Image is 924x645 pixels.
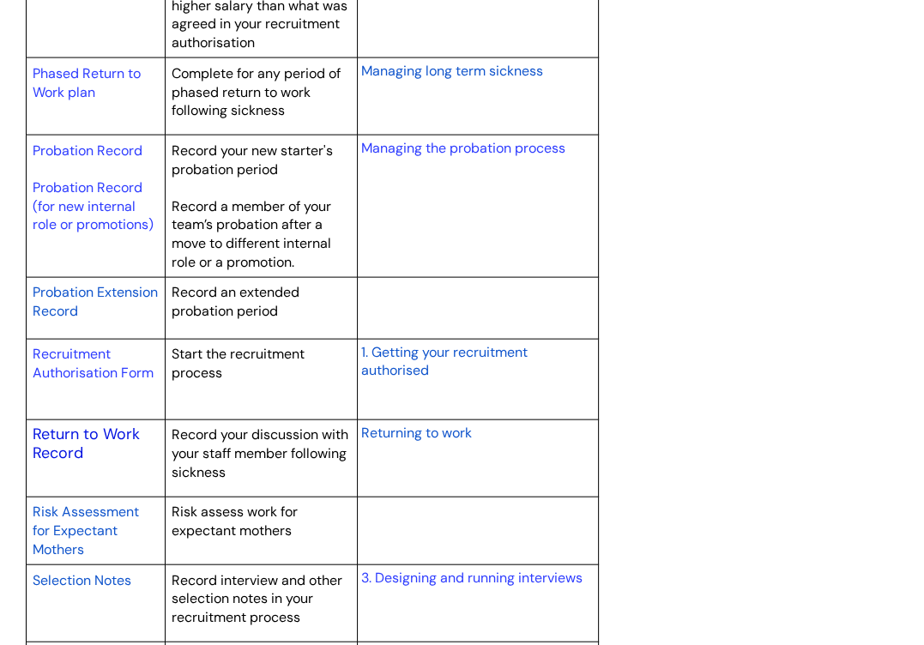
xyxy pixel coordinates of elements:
a: 3. Designing and running interviews [361,569,583,587]
a: Probation Record (for new internal role or promotions) [33,178,154,233]
a: Phased Return to Work plan [33,64,141,101]
span: Risk assess work for expectant mothers [172,503,298,540]
a: Risk Assessment for Expectant Mothers [33,501,139,558]
a: Probation Record [33,142,142,160]
span: Record your discussion with your staff member following sickness [172,425,348,480]
span: Returning to work [361,424,472,442]
span: Risk Assessment for Expectant Mothers [33,503,139,558]
span: Complete for any period of phased return to work following sickness [172,64,341,119]
a: Returning to work [361,422,472,443]
span: Selection Notes [33,571,131,589]
a: Selection Notes [33,570,131,590]
a: Probation Extension Record [33,281,158,321]
span: Managing long term sickness [361,62,543,80]
span: 1. Getting your recruitment authorised [361,343,528,380]
span: Record a member of your team’s probation after a move to different internal role or a promotion. [172,197,331,271]
span: Probation Extension Record [33,283,158,320]
span: Record your new starter's probation period [172,142,333,178]
a: 1. Getting your recruitment authorised [361,341,528,381]
span: Record an extended probation period [172,283,299,320]
span: Start the recruitment process [172,345,305,382]
a: Return to Work Record [33,424,140,463]
span: Record interview and other selection notes in your recruitment process [172,571,342,626]
a: Recruitment Authorisation Form [33,345,154,382]
a: Managing long term sickness [361,60,543,81]
a: Managing the probation process [361,139,565,157]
